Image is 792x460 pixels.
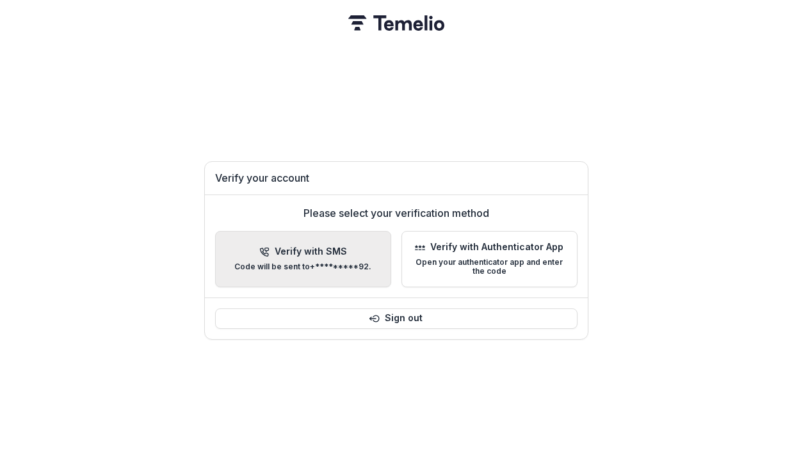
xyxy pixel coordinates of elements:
[303,205,489,221] p: Please select your verification method
[412,258,567,276] p: Open your authenticator app and enter the code
[430,242,563,253] p: Verify with Authenticator App
[348,15,444,31] img: Temelio
[215,172,578,184] h1: Verify your account
[275,246,347,257] p: Verify with SMS
[215,308,578,329] button: Sign out
[401,231,578,287] button: Verify with Authenticator AppOpen your authenticator app and enter the code
[215,231,391,287] button: Verify with SMSCode will be sent to+*********92.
